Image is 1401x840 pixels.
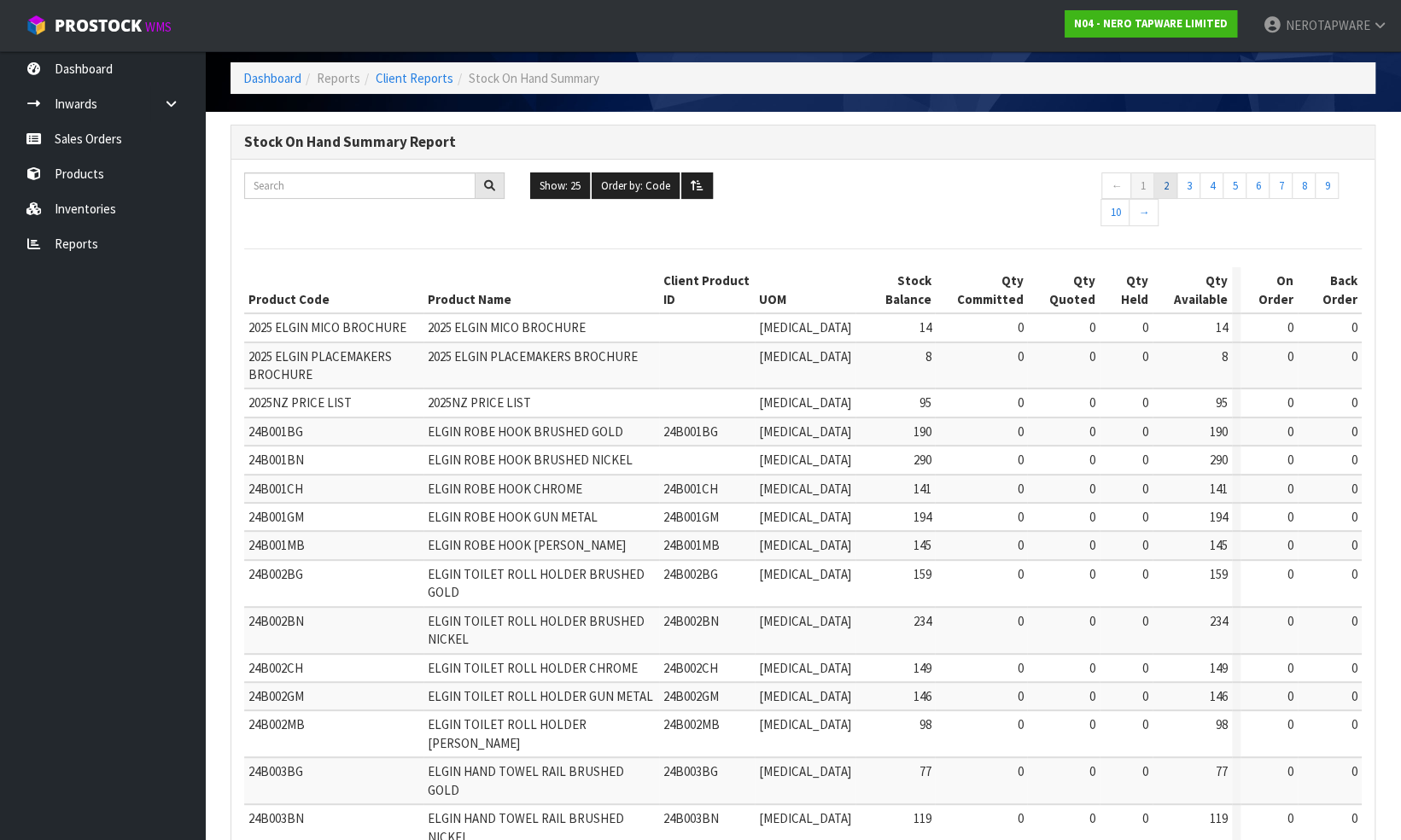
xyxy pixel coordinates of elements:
span: 0 [1142,319,1148,335]
button: Order by: Code [592,172,680,200]
span: 24B002CH [248,660,303,676]
span: 290 [913,452,931,468]
button: Show: 25 [530,172,590,200]
span: 24B001BG [663,423,718,440]
span: [MEDICAL_DATA] [759,716,851,732]
span: 0 [1089,423,1095,440]
span: [MEDICAL_DATA] [759,319,851,335]
span: 0 [1089,566,1095,582]
span: 0 [1351,394,1357,411]
span: 0 [1287,566,1293,582]
span: 24B002GM [663,688,719,704]
span: 0 [1287,481,1293,497]
span: 0 [1351,716,1357,732]
span: 0 [1017,810,1023,826]
span: 0 [1287,319,1293,335]
span: ELGIN TOILET ROLL HOLDER [PERSON_NAME] [428,716,587,750]
span: 0 [1351,810,1357,826]
span: 0 [1089,613,1095,629]
th: Stock Balance [855,267,936,313]
span: 2025NZ PRICE LIST [248,394,352,411]
span: 24B003BG [248,763,303,779]
span: 24B001BN [248,452,304,468]
span: [MEDICAL_DATA] [759,509,851,525]
span: [MEDICAL_DATA] [759,613,851,629]
span: 0 [1017,452,1023,468]
span: [MEDICAL_DATA] [759,452,851,468]
th: Qty Quoted [1027,267,1099,313]
span: 2025 ELGIN PLACEMAKERS BROCHURE [248,348,392,382]
span: 24B001MB [663,537,720,553]
small: WMS [145,19,172,35]
a: → [1129,199,1159,226]
a: Client Reports [376,70,453,86]
span: [MEDICAL_DATA] [759,566,851,582]
span: 8 [1222,348,1228,365]
th: Back Order [1298,267,1362,313]
a: 1 [1130,172,1154,200]
span: 24B002MB [663,716,720,732]
span: ProStock [55,15,142,37]
span: ELGIN ROBE HOOK BRUSHED GOLD [428,423,623,440]
img: cube-alt.png [26,15,47,36]
span: 24B002GM [248,688,304,704]
span: 77 [919,763,931,779]
span: 0 [1017,716,1023,732]
span: 0 [1351,319,1357,335]
span: 234 [913,613,931,629]
span: 119 [913,810,931,826]
a: 8 [1292,172,1316,200]
span: [MEDICAL_DATA] [759,394,851,411]
span: 8 [925,348,931,365]
th: Qty Committed [935,267,1027,313]
span: 2025 ELGIN PLACEMAKERS BROCHURE [428,348,638,365]
span: 14 [919,319,931,335]
span: 95 [1216,394,1228,411]
span: [MEDICAL_DATA] [759,481,851,497]
span: 234 [1210,613,1228,629]
span: 190 [913,423,931,440]
span: 0 [1287,716,1293,732]
span: 24B003BN [248,810,304,826]
span: 24B002BN [663,613,719,629]
a: 10 [1100,199,1130,226]
span: 14 [1216,319,1228,335]
a: 3 [1176,172,1200,200]
span: 2025 ELGIN MICO BROCHURE [428,319,586,335]
span: 0 [1017,660,1023,676]
span: 24B001GM [248,509,304,525]
span: ELGIN TOILET ROLL HOLDER GUN METAL [428,688,653,704]
span: ELGIN HAND TOWEL RAIL BRUSHED GOLD [428,763,624,797]
span: 0 [1089,763,1095,779]
span: 145 [913,537,931,553]
span: 194 [1210,509,1228,525]
a: 9 [1315,172,1339,200]
span: 0 [1142,481,1148,497]
a: 2 [1153,172,1177,200]
span: 0 [1089,660,1095,676]
span: 149 [1210,660,1228,676]
span: ELGIN TOILET ROLL HOLDER CHROME [428,660,638,676]
span: 0 [1351,509,1357,525]
span: 0 [1351,688,1357,704]
span: [MEDICAL_DATA] [759,660,851,676]
span: 0 [1089,509,1095,525]
span: Reports [317,70,360,86]
th: Client Product ID [659,267,755,313]
span: 0 [1142,537,1148,553]
span: ELGIN ROBE HOOK CHROME [428,481,582,497]
span: 24B001CH [663,481,718,497]
span: 0 [1017,394,1023,411]
nav: Page navigation [1101,172,1362,230]
span: 0 [1142,810,1148,826]
span: 24B003BN [663,810,719,826]
span: 24B002BG [248,566,303,582]
h3: Stock On Hand Summary Report [244,134,1362,150]
span: 0 [1287,348,1293,365]
span: 0 [1287,394,1293,411]
span: 95 [919,394,931,411]
span: 194 [913,509,931,525]
span: 0 [1089,716,1095,732]
a: 4 [1200,172,1223,200]
span: 0 [1351,348,1357,365]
